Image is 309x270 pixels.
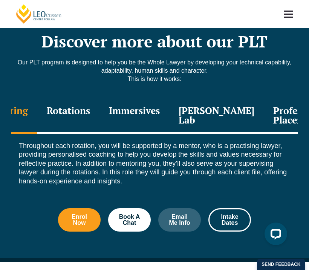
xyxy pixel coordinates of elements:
div: Rotations [37,98,99,134]
span: Enrol Now [68,214,90,226]
div: Immersives [99,98,169,134]
span: Book A Chat [118,214,141,226]
span: Intake Dates [219,214,241,226]
div: [PERSON_NAME] Lab [169,98,264,134]
a: Intake Dates [208,208,251,232]
h2: Discover more about our PLT [11,32,298,51]
a: Book A Chat [108,208,151,232]
span: Email Me Info [168,214,191,226]
a: Email Me Info [158,208,201,232]
iframe: LiveChat chat widget [259,220,290,251]
div: Our PLT program is designed to help you be the Whole Lawyer by developing your technical capabili... [11,58,298,91]
a: Enrol Now [58,208,101,232]
p: Throughout each rotation, you will be supported by a mentor, who is a practising lawyer, providin... [19,142,290,186]
a: [PERSON_NAME] Centre for Law [15,4,63,24]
